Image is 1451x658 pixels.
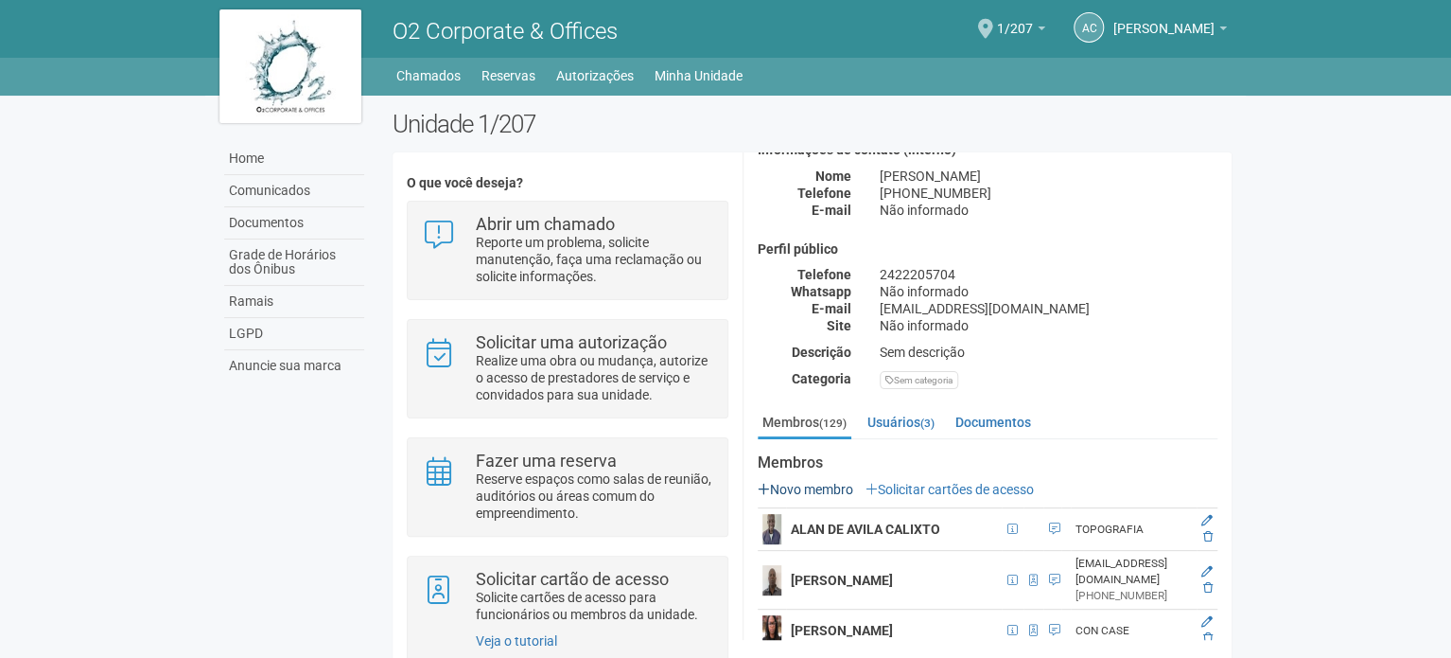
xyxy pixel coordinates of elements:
[476,471,713,522] p: Reserve espaços como salas de reunião, auditórios ou áreas comum do empreendimento.
[476,589,713,623] p: Solicite cartões de acesso para funcionários ou membros da unidade.
[224,240,364,286] a: Grade de Horários dos Ônibus
[865,202,1232,219] div: Não informado
[758,408,851,439] a: Membros(129)
[1203,530,1213,543] a: Excluir membro
[792,371,851,386] strong: Categoria
[1201,514,1213,527] a: Editar membro
[1075,522,1192,538] div: TOPOGRAFIA
[791,522,940,537] strong: ALAN DE AVILA CALIXTO
[1203,581,1213,595] a: Excluir membro
[758,482,853,497] a: Novo membro
[655,62,743,89] a: Minha Unidade
[827,318,851,333] strong: Site
[1075,588,1192,604] div: [PHONE_NUMBER]
[396,62,461,89] a: Chamados
[1075,556,1192,588] div: [EMAIL_ADDRESS][DOMAIN_NAME]
[224,143,364,175] a: Home
[880,371,958,389] div: Sem categoria
[792,345,851,360] strong: Descrição
[920,417,935,430] small: (3)
[1075,623,1192,639] div: CON CASE
[758,454,1217,471] strong: Membros
[1074,12,1104,43] a: AC
[791,573,893,588] strong: [PERSON_NAME]
[407,176,727,190] h4: O que você deseja?
[791,284,851,299] strong: Whatsapp
[951,408,1036,436] a: Documentos
[812,301,851,316] strong: E-mail
[762,615,781,646] img: user.png
[865,185,1232,202] div: [PHONE_NUMBER]
[865,283,1232,300] div: Não informado
[219,9,361,123] img: logo.jpg
[797,267,851,282] strong: Telefone
[762,565,781,596] img: user.png
[758,242,1217,257] h4: Perfil público
[476,352,713,403] p: Realize uma obra ou mudança, autorize o acesso de prestadores de serviço e convidados para sua un...
[762,514,781,544] img: user.png
[476,214,615,234] strong: Abrir um chamado
[1201,615,1213,629] a: Editar membro
[812,203,851,218] strong: E-mail
[224,350,364,382] a: Anuncie sua marca
[819,417,847,430] small: (129)
[422,453,712,522] a: Fazer uma reserva Reserve espaços como salas de reunião, auditórios ou áreas comum do empreendime...
[1203,631,1213,645] a: Excluir membro
[1113,3,1215,36] span: Andréa Cunha
[224,318,364,350] a: LGPD
[865,266,1232,283] div: 2422205704
[863,408,939,436] a: Usuários(3)
[1201,565,1213,578] a: Editar membro
[797,186,851,201] strong: Telefone
[393,18,618,44] span: O2 Corporate & Offices
[865,482,1034,497] a: Solicitar cartões de acesso
[481,62,535,89] a: Reservas
[476,332,667,352] strong: Solicitar uma autorização
[422,571,712,623] a: Solicitar cartão de acesso Solicite cartões de acesso para funcionários ou membros da unidade.
[865,300,1232,317] div: [EMAIL_ADDRESS][DOMAIN_NAME]
[476,633,557,649] a: Veja o tutorial
[556,62,634,89] a: Autorizações
[422,334,712,403] a: Solicitar uma autorização Realize uma obra ou mudança, autorize o acesso de prestadores de serviç...
[997,24,1045,39] a: 1/207
[476,451,617,471] strong: Fazer uma reserva
[1113,24,1227,39] a: [PERSON_NAME]
[422,216,712,285] a: Abrir um chamado Reporte um problema, solicite manutenção, faça uma reclamação ou solicite inform...
[476,569,669,589] strong: Solicitar cartão de acesso
[224,175,364,207] a: Comunicados
[865,317,1232,334] div: Não informado
[865,344,1232,361] div: Sem descrição
[865,168,1232,185] div: [PERSON_NAME]
[476,234,713,285] p: Reporte um problema, solicite manutenção, faça uma reclamação ou solicite informações.
[224,207,364,240] a: Documentos
[815,169,851,184] strong: Nome
[224,286,364,318] a: Ramais
[393,110,1232,138] h2: Unidade 1/207
[997,3,1033,36] span: 1/207
[791,623,893,638] strong: [PERSON_NAME]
